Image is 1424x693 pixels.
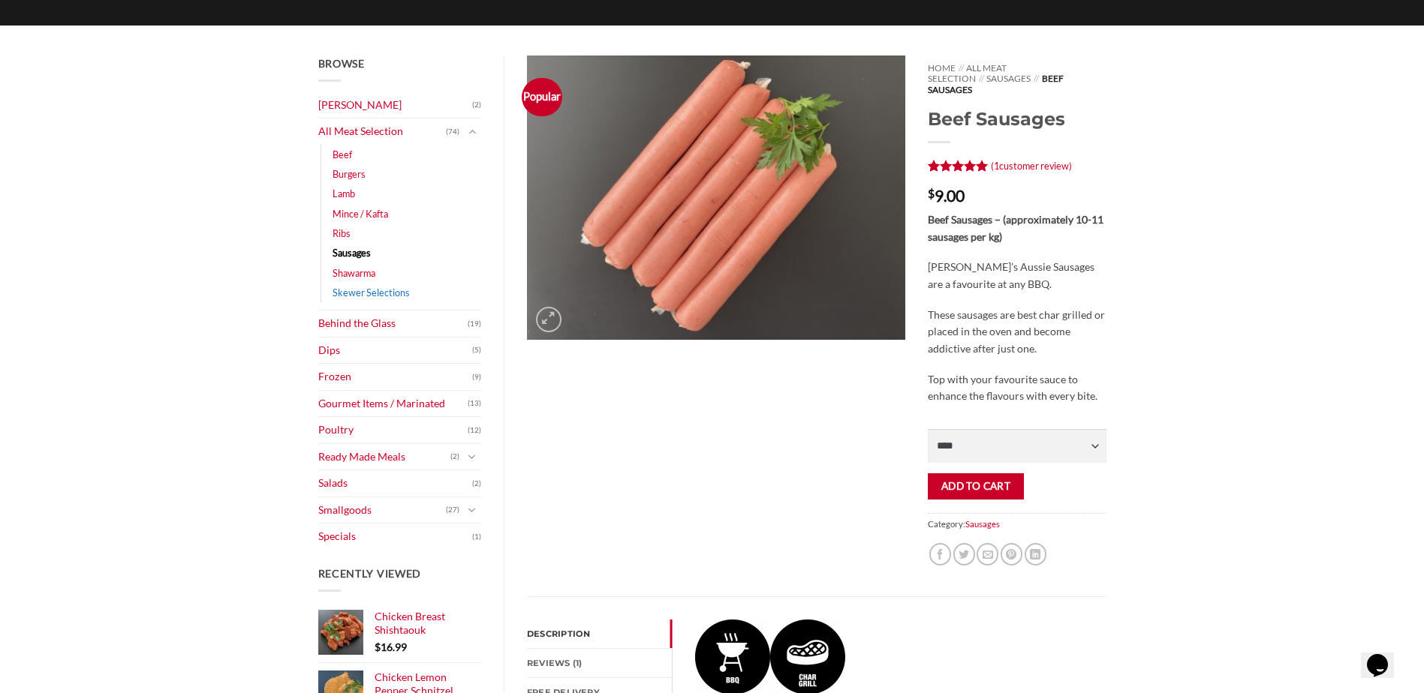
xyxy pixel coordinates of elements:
[318,391,468,417] a: Gourmet Items / Marinated
[1001,543,1022,565] a: Pin on Pinterest
[928,213,1103,243] strong: Beef Sausages – (approximately 10-11 sausages per kg)
[333,223,351,243] a: Ribs
[375,640,407,653] bdi: 16.99
[986,73,1031,84] a: Sausages
[928,307,1106,358] p: These sausages are best char grilled or placed in the oven and become addictive after just one.
[472,526,481,548] span: (1)
[446,499,459,521] span: (27)
[928,62,1007,84] a: All Meat Selection
[318,92,473,118] a: [PERSON_NAME]
[928,259,1106,292] p: [PERSON_NAME]’s Aussie Sausages are a favourite at any BBQ.
[318,310,468,337] a: Behind the Glass
[994,160,999,172] span: 1
[375,610,445,636] span: Chicken Breast Shishtaouk
[928,187,935,199] span: $
[375,640,381,653] span: $
[463,448,481,465] button: Toggle
[959,62,964,73] span: //
[318,364,473,390] a: Frozen
[318,118,447,145] a: All Meat Selection
[318,444,451,470] a: Ready Made Meals
[318,523,473,550] a: Specials
[333,184,355,203] a: Lamb
[333,243,371,262] a: Sausages
[928,371,1106,405] p: Top with your favourite sauce to enhance the flavours with every bite.
[333,283,410,302] a: Skewer Selections
[472,472,481,495] span: (2)
[463,502,481,518] button: Toggle
[979,73,984,84] span: //
[928,513,1106,535] span: Category:
[928,107,1106,130] h1: Beef Sausages
[965,519,1000,529] a: Sausages
[928,473,1023,499] button: Add to cart
[928,160,935,178] span: 1
[527,619,672,648] a: Description
[1025,543,1046,565] a: Share on LinkedIn
[527,649,672,677] a: Reviews (1)
[536,307,561,332] a: Zoom
[1034,73,1039,84] span: //
[375,610,482,637] a: Chicken Breast Shishtaouk
[991,160,1072,172] a: (1customer review)
[928,160,989,178] span: Rated out of 5 based on customer rating
[468,392,481,415] span: (13)
[929,543,951,565] a: Share on Facebook
[472,339,481,361] span: (5)
[928,186,965,205] bdi: 9.00
[333,145,352,164] a: Beef
[928,73,1063,94] span: Beef Sausages
[318,497,447,523] a: Smallgoods
[472,94,481,116] span: (2)
[333,263,375,283] a: Shawarma
[527,55,905,340] img: Beef Sausages
[977,543,998,565] a: Email to a Friend
[463,124,481,140] button: Toggle
[472,366,481,388] span: (9)
[468,313,481,335] span: (19)
[318,417,468,443] a: Poultry
[468,419,481,442] span: (12)
[928,160,989,174] div: Rated 5 out of 5
[318,57,365,70] span: Browse
[333,164,366,184] a: Burgers
[318,470,473,496] a: Salads
[928,62,956,73] a: Home
[318,567,422,580] span: Recently Viewed
[450,445,459,468] span: (2)
[333,204,388,223] a: Mince / Kafta
[318,337,473,364] a: Dips
[446,121,459,143] span: (74)
[953,543,975,565] a: Share on Twitter
[1361,633,1409,678] iframe: chat widget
